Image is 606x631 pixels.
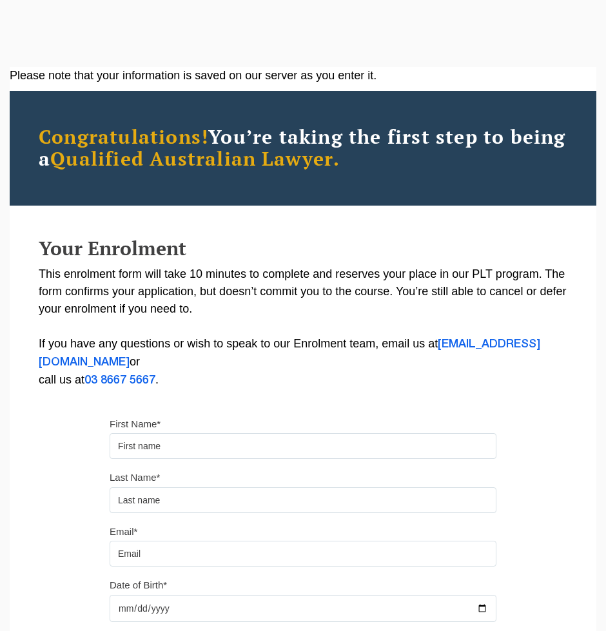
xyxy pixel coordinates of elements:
a: 03 8667 5667 [84,375,155,385]
input: Email [110,541,496,567]
label: First Name* [110,418,161,431]
h2: You’re taking the first step to being a [39,126,567,170]
div: Please note that your information is saved on our server as you enter it. [10,67,596,84]
h2: Your Enrolment [39,238,567,259]
input: First name [110,433,496,459]
label: Date of Birth* [110,579,167,592]
a: [EMAIL_ADDRESS][DOMAIN_NAME] [39,339,540,367]
input: Last name [110,487,496,513]
span: Qualified Australian Lawyer. [50,146,340,171]
p: This enrolment form will take 10 minutes to complete and reserves your place in our PLT program. ... [39,266,567,389]
label: Email* [110,525,137,538]
label: Last Name* [110,471,160,484]
span: Congratulations! [39,124,208,150]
